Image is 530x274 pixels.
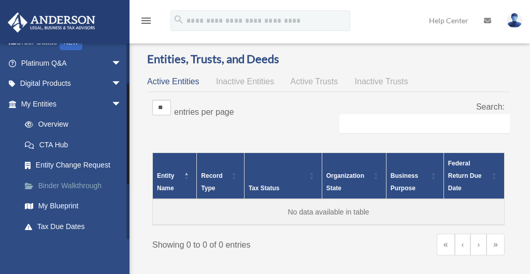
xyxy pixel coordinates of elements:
th: Federal Return Due Date: Activate to sort [443,153,504,199]
th: Organization State: Activate to sort [322,153,386,199]
a: Tax Due Dates [15,216,137,237]
span: Record Type [201,172,222,192]
a: Platinum Q&Aarrow_drop_down [7,53,137,73]
span: Active Trusts [291,77,338,86]
a: Entity Change Request [15,155,137,176]
span: Tax Status [249,185,280,192]
th: Record Type: Activate to sort [197,153,244,199]
th: Entity Name: Activate to invert sorting [153,153,197,199]
span: arrow_drop_down [111,94,132,115]
a: My Blueprint [15,196,137,217]
span: Organization State [326,172,364,192]
label: entries per page [174,108,234,116]
a: menu [140,18,152,27]
img: Anderson Advisors Platinum Portal [5,12,98,33]
a: Binder Walkthrough [15,175,137,196]
a: My Anderson Teamarrow_drop_down [7,237,137,257]
span: Inactive Trusts [355,77,408,86]
a: Digital Productsarrow_drop_down [7,73,137,94]
span: arrow_drop_down [111,53,132,74]
i: menu [140,14,152,27]
a: CTA Hub [15,134,137,155]
label: Search: [476,102,505,111]
td: No data available in table [153,199,505,225]
span: Inactive Entities [216,77,274,86]
i: search [173,14,184,25]
span: arrow_drop_down [111,237,132,258]
span: Entity Name [157,172,174,192]
th: Tax Status: Activate to sort [244,153,322,199]
span: Federal Return Due Date [448,160,482,192]
span: Active Entities [147,77,199,86]
img: User Pic [507,13,522,28]
span: Business Purpose [391,172,418,192]
div: Showing 0 to 0 of 0 entries [152,234,321,252]
a: My Entitiesarrow_drop_down [7,94,137,114]
a: Overview [15,114,132,135]
span: arrow_drop_down [111,73,132,95]
th: Business Purpose: Activate to sort [386,153,443,199]
h3: Entities, Trusts, and Deeds [147,51,510,67]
